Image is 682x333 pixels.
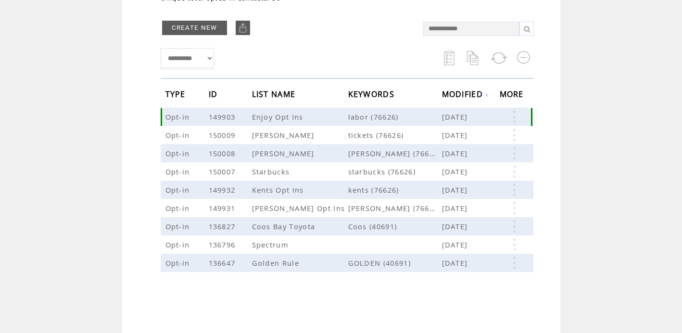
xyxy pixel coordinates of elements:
span: kents (76626) [348,185,442,195]
span: 136796 [209,240,238,249]
span: Opt-in [165,112,192,122]
a: LIST NAME [252,91,298,97]
span: 149931 [209,203,238,213]
span: garth (76626) [348,148,442,158]
span: Opt-in [165,222,192,231]
span: [DATE] [442,167,470,176]
span: [DATE] [442,258,470,268]
span: Kents Opt Ins [252,185,306,195]
span: 150009 [209,130,238,140]
span: starbucks (76626) [348,167,442,176]
span: 136647 [209,258,238,268]
span: [DATE] [442,222,470,231]
span: [DATE] [442,148,470,158]
span: 149932 [209,185,238,195]
span: 136827 [209,222,238,231]
a: MODIFIED↓ [442,91,489,97]
span: [DATE] [442,130,470,140]
a: CREATE NEW [162,21,227,35]
span: [DATE] [442,185,470,195]
span: Starbucks [252,167,292,176]
span: tickets (76626) [348,130,442,140]
span: GOLDEN (40691) [348,258,442,268]
span: labor (76626) [348,112,442,122]
span: [PERSON_NAME] [252,148,317,158]
span: 150007 [209,167,238,176]
span: Opt-in [165,258,192,268]
span: MORE [500,86,526,104]
span: Opt-in [165,130,192,140]
span: LIST NAME [252,86,298,104]
span: Spectrum [252,240,291,249]
span: Coos Bay Toyota [252,222,318,231]
span: KEYWORDS [348,86,397,104]
span: Opt-in [165,148,192,158]
span: [DATE] [442,203,470,213]
span: Golden Rule [252,258,302,268]
span: 150008 [209,148,238,158]
span: Opt-in [165,185,192,195]
span: [DATE] [442,112,470,122]
span: MODIFIED [442,86,486,104]
img: upload.png [238,23,248,33]
span: Opt-in [165,240,192,249]
span: ID [209,86,220,104]
a: KEYWORDS [348,91,397,97]
a: ID [209,91,220,97]
a: TYPE [165,91,188,97]
span: TYPE [165,86,188,104]
span: 149903 [209,112,238,122]
span: Opt-in [165,203,192,213]
span: Opt-in [165,167,192,176]
span: Coos (40691) [348,222,442,231]
span: [PERSON_NAME] Opt Ins [252,203,348,213]
span: nichols (76626) [348,203,442,213]
span: [DATE] [442,240,470,249]
span: Enjoy Opt Ins [252,112,306,122]
span: [PERSON_NAME] [252,130,317,140]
